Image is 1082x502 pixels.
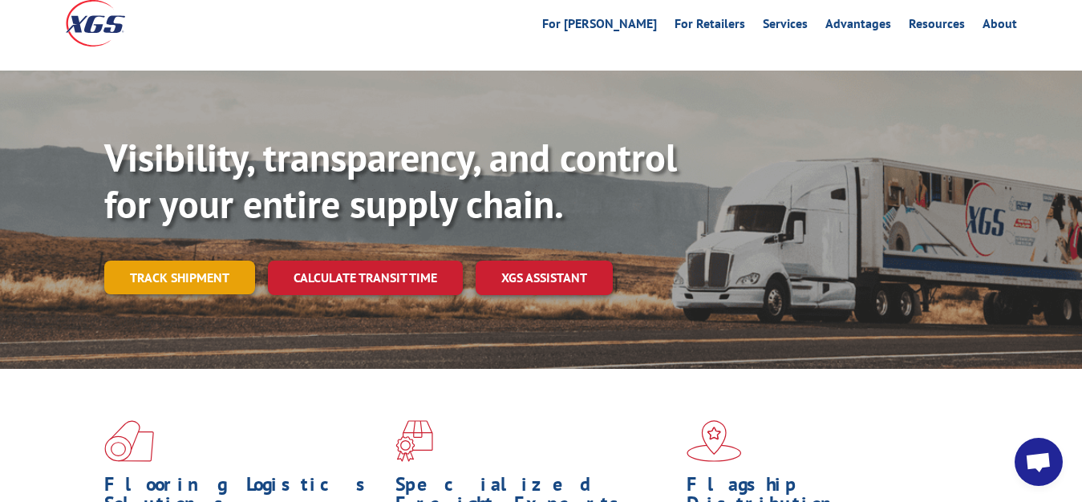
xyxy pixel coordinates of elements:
a: XGS ASSISTANT [476,261,613,295]
div: Open chat [1015,438,1063,486]
b: Visibility, transparency, and control for your entire supply chain. [104,132,677,229]
a: Calculate transit time [268,261,463,295]
a: For Retailers [675,18,745,35]
a: About [983,18,1017,35]
a: Advantages [825,18,891,35]
a: For [PERSON_NAME] [542,18,657,35]
img: xgs-icon-total-supply-chain-intelligence-red [104,420,154,462]
img: xgs-icon-focused-on-flooring-red [395,420,433,462]
a: Track shipment [104,261,255,294]
img: xgs-icon-flagship-distribution-model-red [687,420,742,462]
a: Resources [909,18,965,35]
a: Services [763,18,808,35]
